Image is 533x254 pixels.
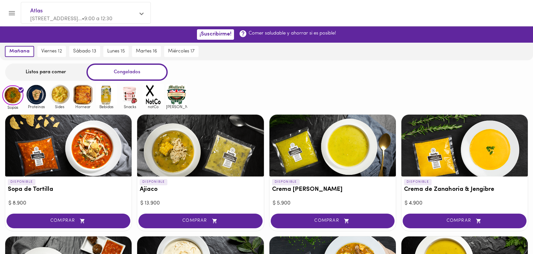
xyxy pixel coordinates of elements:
[5,63,86,81] div: Listos para comer
[147,218,254,224] span: COMPRAR
[2,85,23,106] img: Sopas
[272,179,300,185] p: DISPONIBLE
[271,214,395,228] button: COMPRAR
[5,46,34,57] button: mañana
[143,84,164,105] img: notCo
[140,179,167,185] p: DISPONIBLE
[9,49,30,54] span: mañana
[143,105,164,109] span: notCo
[272,186,393,193] h3: Crema [PERSON_NAME]
[401,115,528,176] div: Crema de Zanahoria & Jengibre
[107,49,125,54] span: lunes 15
[5,115,132,176] div: Sopa de Tortilla
[140,186,261,193] h3: Ajiaco
[4,5,20,21] button: Menu
[273,200,393,207] div: $ 5.900
[30,16,112,21] span: [STREET_ADDRESS]... • 9:00 a 12:30
[136,49,157,54] span: martes 16
[140,200,260,207] div: $ 13.900
[41,49,62,54] span: viernes 12
[404,179,432,185] p: DISPONIBLE
[30,7,135,15] span: Atlas
[200,31,231,37] span: ¡Suscribirme!
[249,30,336,37] p: Comer saludable y ahorrar si es posible!
[26,84,47,105] img: Proteinas
[26,105,47,109] span: Proteinas
[119,105,140,109] span: Snacks
[103,46,129,57] button: lunes 15
[72,105,94,109] span: Hornear
[403,214,526,228] button: COMPRAR
[411,218,518,224] span: COMPRAR
[96,105,117,109] span: Bebidas
[405,200,525,207] div: $ 4.900
[119,84,140,105] img: Snacks
[37,46,66,57] button: viernes 12
[96,84,117,105] img: Bebidas
[8,186,129,193] h3: Sopa de Tortilla
[279,218,386,224] span: COMPRAR
[269,115,396,176] div: Crema del Huerto
[49,84,70,105] img: Sides
[166,105,187,109] span: [PERSON_NAME]
[132,46,161,57] button: martes 16
[72,84,94,105] img: Hornear
[166,84,187,105] img: mullens
[8,179,35,185] p: DISPONIBLE
[197,29,234,39] button: ¡Suscribirme!
[2,105,23,109] span: Sopas
[15,218,122,224] span: COMPRAR
[73,49,96,54] span: sábado 13
[49,105,70,109] span: Sides
[138,214,262,228] button: COMPRAR
[404,186,525,193] h3: Crema de Zanahoria & Jengibre
[8,200,128,207] div: $ 8.900
[164,46,199,57] button: miércoles 17
[137,115,264,176] div: Ajiaco
[86,63,168,81] div: Congelados
[69,46,100,57] button: sábado 13
[6,214,130,228] button: COMPRAR
[168,49,195,54] span: miércoles 17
